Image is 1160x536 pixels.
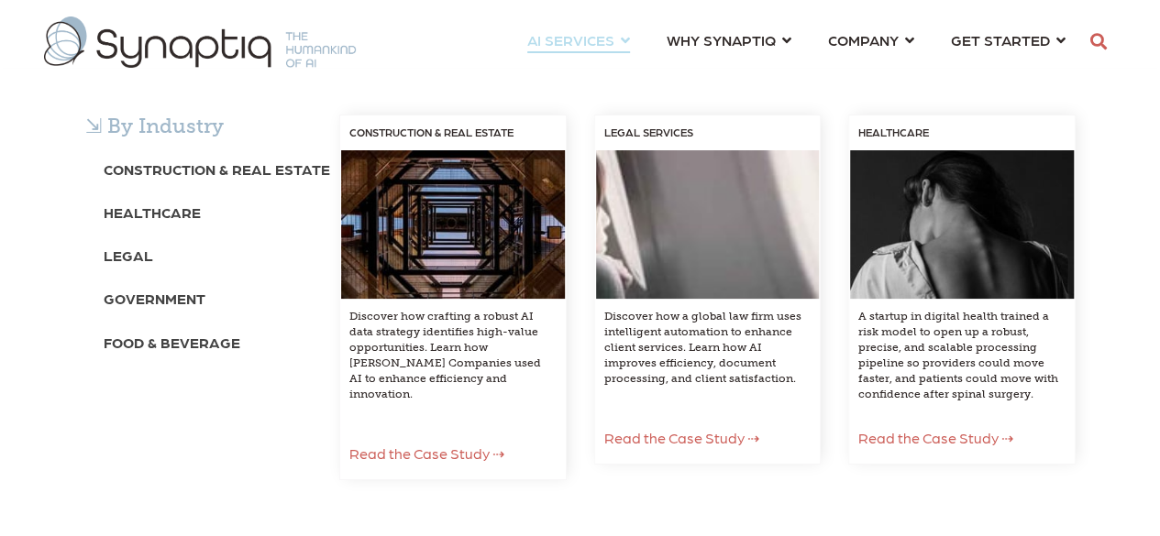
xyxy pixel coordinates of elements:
[509,9,1084,75] nav: menu
[667,23,791,57] a: WHY SYNAPTIQ
[44,16,356,68] img: synaptiq logo-1
[828,27,899,52] span: COMPANY
[527,27,614,52] span: AI SERVICES
[951,27,1050,52] span: GET STARTED
[527,23,630,57] a: AI SERVICES
[951,23,1066,57] a: GET STARTED
[667,27,776,52] span: WHY SYNAPTIQ
[828,23,914,57] a: COMPANY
